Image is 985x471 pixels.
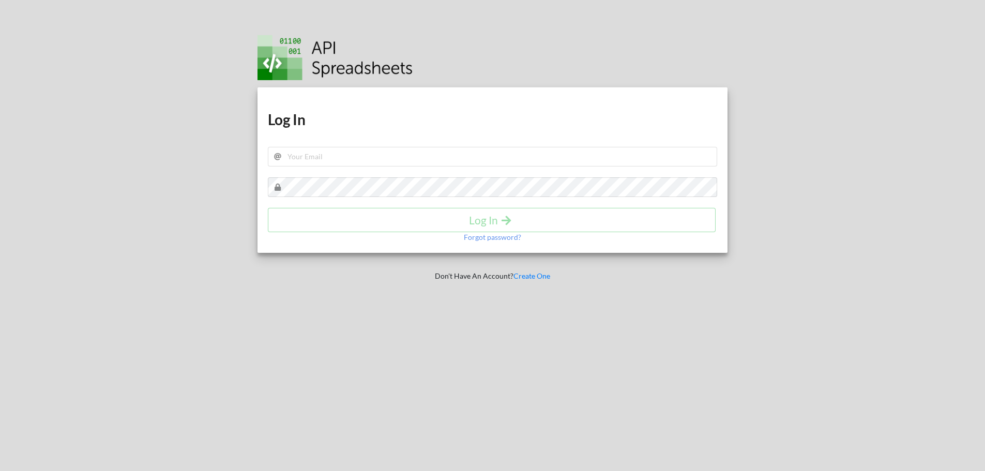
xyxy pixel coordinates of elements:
[513,271,550,280] a: Create One
[268,147,718,166] input: Your Email
[268,110,718,129] h1: Log In
[250,271,735,281] p: Don't Have An Account?
[464,232,521,242] p: Forgot password?
[257,35,413,80] img: Logo.png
